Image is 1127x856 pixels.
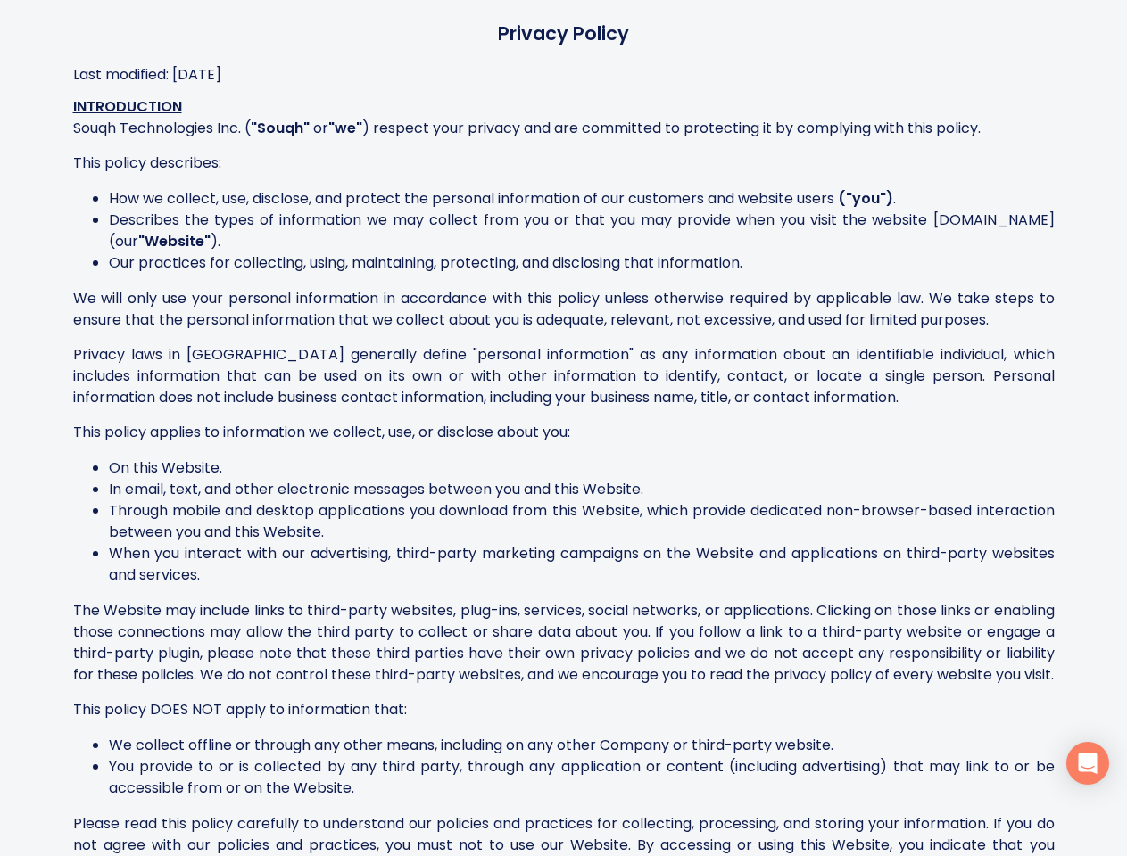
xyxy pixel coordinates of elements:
li: We collect offline or through any other means, including on any other Company or third-party webs... [109,735,1055,756]
p: Souqh Technologies Inc. ( or ) respect your privacy and are committed to protecting it by complyi... [73,118,1055,139]
u: INTRODUCTION [73,96,182,117]
li: Through mobile and desktop applications you download from this Website, which provide dedicated n... [109,500,1055,543]
p: This policy describes: [73,152,1055,174]
span: "we" [328,118,362,138]
li: Describes the types of information we may collect from you or that you may provide when you visit... [109,210,1055,252]
div: We will only use your personal information in accordance with this policy unless otherwise requir... [73,288,1055,331]
li: How we collect, use, disclose, and protect the personal information of our customers and website ... [109,188,1055,210]
span: ("you") [838,188,893,209]
div: Privacy laws in [GEOGRAPHIC_DATA] generally define "personal information" as any information abou... [73,344,1055,408]
span: "Souqh" [251,118,310,138]
li: Our practices for collecting, using, maintaining, protecting, and disclosing that information. [109,252,1055,274]
li: In email, text, and other electronic messages between you and this Website. [109,479,1055,500]
div: The Website may include links to third-party websites, plug-ins, services, social networks, or ap... [73,600,1055,686]
div: Open Intercom Messenger [1066,742,1109,785]
li: When you interact with our advertising, third-party marketing campaigns on the Website and applic... [109,543,1055,586]
li: You provide to or is collected by any third party, through any application or content (including ... [109,756,1055,799]
div: This policy DOES NOT apply to information that: [73,699,1055,720]
div: This policy applies to information we collect, use, or disclose about you: [73,422,1055,443]
span: "Website" [138,231,211,251]
li: On this Website. [109,457,1055,479]
p: Last modified: [DATE] [73,64,1055,86]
